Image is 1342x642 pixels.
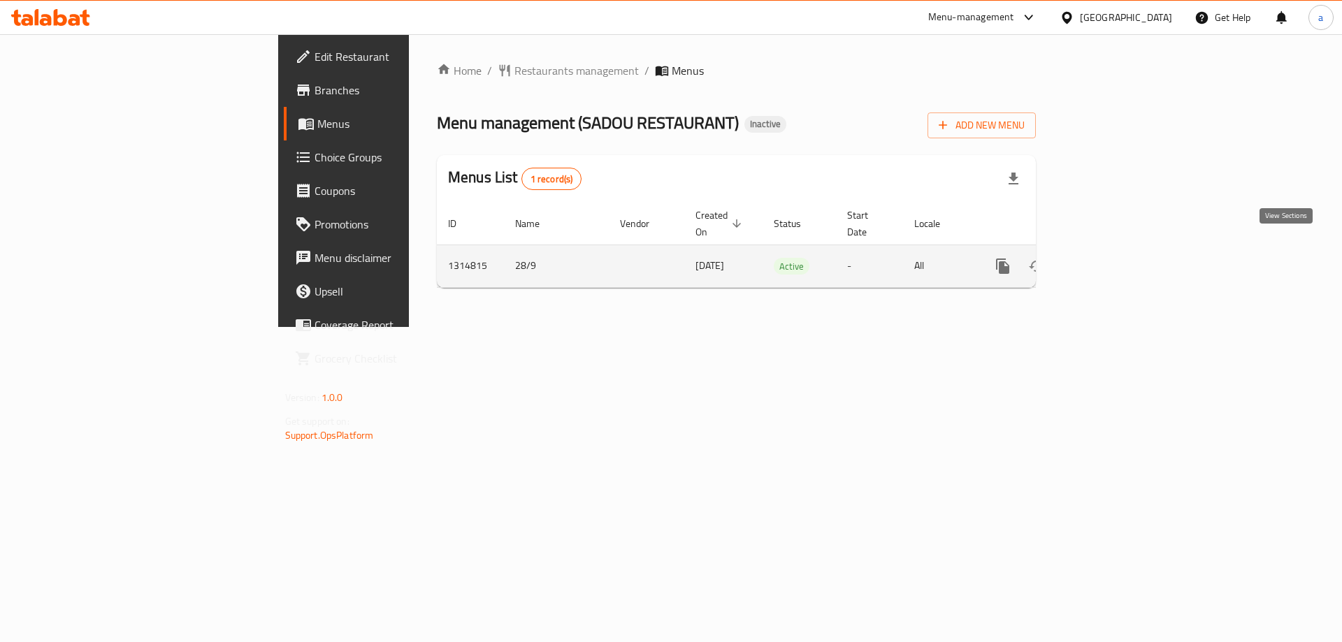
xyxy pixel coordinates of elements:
[284,140,503,174] a: Choice Groups
[939,117,1025,134] span: Add New Menu
[315,316,491,333] span: Coverage Report
[284,107,503,140] a: Menus
[448,167,582,190] h2: Menus List
[914,215,958,232] span: Locale
[285,426,374,444] a: Support.OpsPlatform
[498,62,639,79] a: Restaurants management
[284,73,503,107] a: Branches
[695,207,746,240] span: Created On
[774,215,819,232] span: Status
[1318,10,1323,25] span: a
[315,216,491,233] span: Promotions
[284,207,503,241] a: Promotions
[644,62,649,79] li: /
[928,9,1014,26] div: Menu-management
[317,115,491,132] span: Menus
[620,215,668,232] span: Vendor
[847,207,886,240] span: Start Date
[315,149,491,166] span: Choice Groups
[903,245,975,287] td: All
[284,342,503,375] a: Grocery Checklist
[744,118,786,130] span: Inactive
[315,48,491,65] span: Edit Restaurant
[515,215,558,232] span: Name
[284,275,503,308] a: Upsell
[285,388,319,407] span: Version:
[315,82,491,99] span: Branches
[284,40,503,73] a: Edit Restaurant
[437,62,1036,79] nav: breadcrumb
[744,116,786,133] div: Inactive
[437,203,1132,288] table: enhanced table
[284,241,503,275] a: Menu disclaimer
[437,107,739,138] span: Menu management ( SADOU RESTAURANT )
[672,62,704,79] span: Menus
[315,350,491,367] span: Grocery Checklist
[928,112,1036,138] button: Add New Menu
[695,256,724,275] span: [DATE]
[315,249,491,266] span: Menu disclaimer
[448,215,475,232] span: ID
[504,245,609,287] td: 28/9
[315,283,491,300] span: Upsell
[986,249,1020,283] button: more
[284,174,503,207] a: Coupons
[284,308,503,342] a: Coverage Report
[514,62,639,79] span: Restaurants management
[774,258,809,275] span: Active
[836,245,903,287] td: -
[315,182,491,199] span: Coupons
[1080,10,1172,25] div: [GEOGRAPHIC_DATA]
[521,168,582,190] div: Total records count
[285,412,349,430] span: Get support on:
[997,162,1030,196] div: Export file
[975,203,1132,245] th: Actions
[522,173,582,186] span: 1 record(s)
[1020,249,1053,283] button: Change Status
[322,388,343,407] span: 1.0.0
